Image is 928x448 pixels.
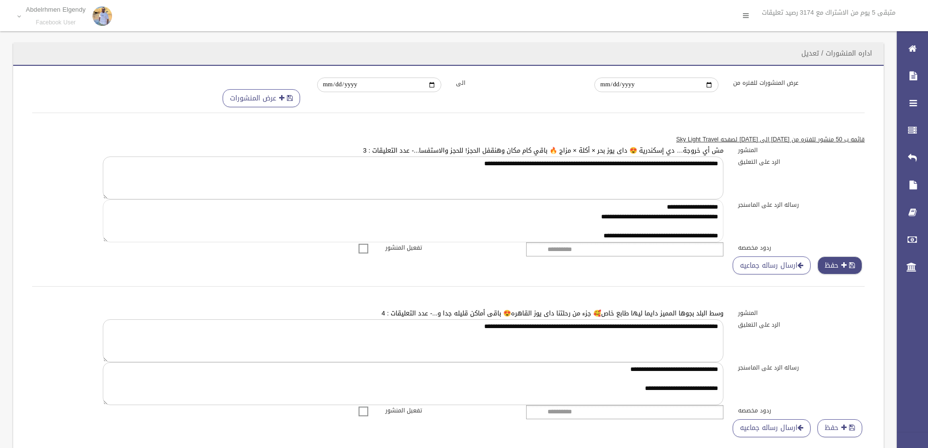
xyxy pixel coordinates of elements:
label: الرد على التعليق [731,156,872,167]
label: الى [449,78,587,88]
label: تفعيل المنشور [378,405,519,416]
header: اداره المنشورات / تعديل [790,44,884,63]
u: قائمه ب 50 منشور للفتره من [DATE] الى [DATE] لصفحه Sky Light Travel [676,134,865,145]
label: ردود مخصصه [731,242,872,253]
a: مش أي خروجة… دي إسكندرية 😍 داى يوز بحر × أكلة × مزاج 🔥 باقي كام مكان وهنقفل الحجز! للحجز والاستفس... [363,144,723,156]
label: الرد على التعليق [731,319,872,330]
label: المنشور [731,308,872,318]
a: ارسال رساله جماعيه [733,419,811,437]
label: المنشور [731,145,872,156]
label: رساله الرد على الماسنجر [731,199,872,210]
label: رساله الرد على الماسنجر [731,362,872,373]
label: تفعيل المنشور [378,242,519,253]
p: Abdelrhmen Elgendy [26,6,86,13]
button: حفظ [817,256,862,274]
button: عرض المنشورات [223,89,300,107]
a: وسط البلد بجوها المميز دايما ليها طابع خاص🥰 جزء من رحلتنا داى يوز القاهره😍 باقى أماكن قليله جدا و... [381,307,723,319]
label: عرض المنشورات للفتره من [726,78,865,88]
button: حفظ [817,419,862,437]
label: ردود مخصصه [731,405,872,416]
a: ارسال رساله جماعيه [733,256,811,274]
small: Facebook User [26,19,86,26]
